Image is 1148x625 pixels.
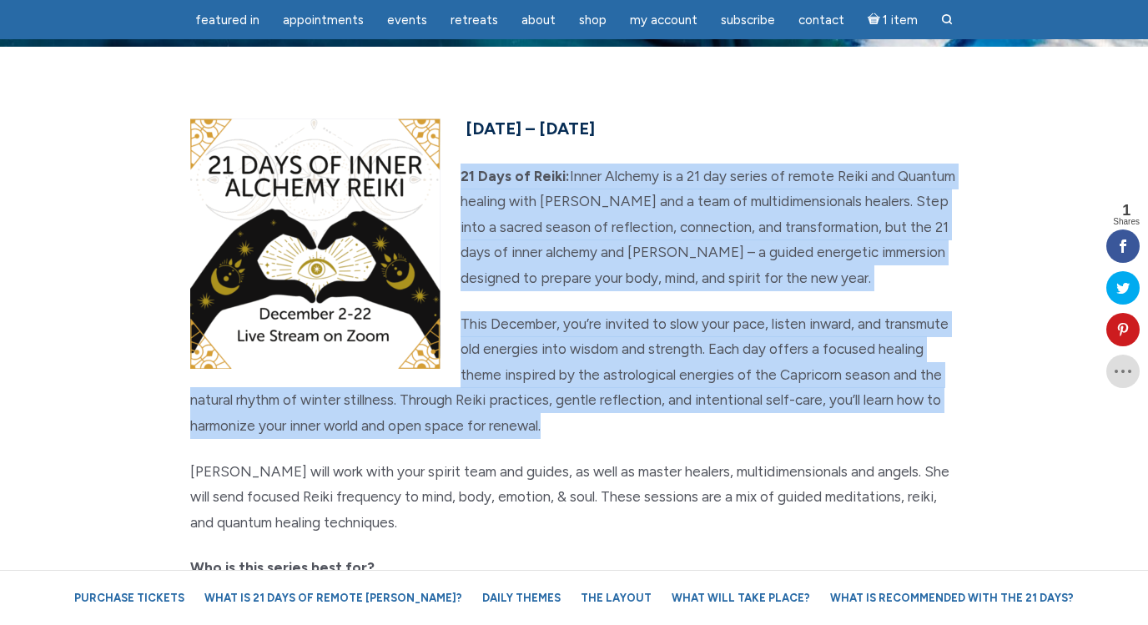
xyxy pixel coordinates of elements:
[461,168,570,184] strong: 21 Days of Reiki:
[721,13,775,28] span: Subscribe
[663,583,818,612] a: What will take place?
[511,4,566,37] a: About
[190,164,958,291] p: Inner Alchemy is a 21 day series of remote Reiki and Quantum healing with [PERSON_NAME] and a tea...
[283,13,364,28] span: Appointments
[195,13,259,28] span: featured in
[190,311,958,439] p: This December, you’re invited to slow your pace, listen inward, and transmute old energies into w...
[190,459,958,536] p: [PERSON_NAME] will work with your spirit team and guides, as well as master healers, multidimensi...
[451,13,498,28] span: Retreats
[572,583,660,612] a: The Layout
[620,4,707,37] a: My Account
[196,583,471,612] a: What is 21 Days of Remote [PERSON_NAME]?
[788,4,854,37] a: Contact
[66,583,193,612] a: Purchase Tickets
[521,13,556,28] span: About
[868,13,884,28] i: Cart
[377,4,437,37] a: Events
[1113,203,1140,218] span: 1
[185,4,269,37] a: featured in
[569,4,617,37] a: Shop
[441,4,508,37] a: Retreats
[466,118,595,139] span: [DATE] – [DATE]
[798,13,844,28] span: Contact
[1113,218,1140,226] span: Shares
[858,3,929,37] a: Cart1 item
[883,14,918,27] span: 1 item
[273,4,374,37] a: Appointments
[822,583,1082,612] a: What is recommended with the 21 Days?
[387,13,427,28] span: Events
[190,559,375,576] strong: Who is this series best for?
[630,13,697,28] span: My Account
[711,4,785,37] a: Subscribe
[579,13,607,28] span: Shop
[474,583,569,612] a: Daily Themes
